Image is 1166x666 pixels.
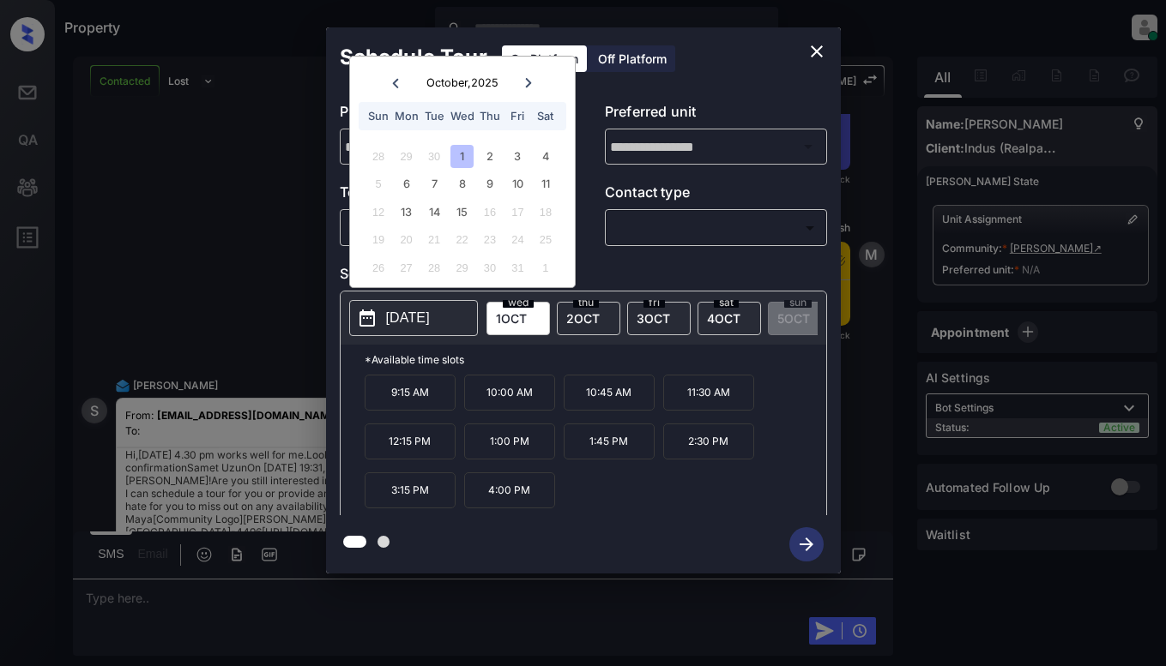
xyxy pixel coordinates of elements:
div: Sun [367,105,390,128]
p: 3:15 PM [365,472,456,508]
h2: Schedule Tour [326,27,501,87]
div: date-select [627,302,691,335]
div: Not available Monday, October 20th, 2025 [395,228,418,251]
p: Tour type [340,182,562,209]
div: Choose Wednesday, October 15th, 2025 [450,201,474,224]
div: Choose Friday, October 3rd, 2025 [506,145,529,168]
span: thu [573,297,599,308]
div: Choose Thursday, October 9th, 2025 [478,172,501,195]
div: Not available Sunday, October 19th, 2025 [367,228,390,251]
p: 1:00 PM [464,423,555,459]
p: 11:30 AM [663,375,754,411]
div: date-select [486,302,550,335]
div: Not available Wednesday, October 22nd, 2025 [450,228,474,251]
span: 3 OCT [637,311,670,326]
div: Choose Monday, October 6th, 2025 [395,172,418,195]
div: Off Platform [589,45,675,72]
div: Choose Tuesday, October 14th, 2025 [422,201,445,224]
div: Not available Tuesday, October 21st, 2025 [422,228,445,251]
button: close [800,34,834,69]
div: Not available Friday, October 31st, 2025 [506,256,529,279]
div: Choose Friday, October 10th, 2025 [506,172,529,195]
p: 4:00 PM [464,472,555,508]
div: Not available Thursday, October 23rd, 2025 [478,228,501,251]
div: Not available Sunday, October 12th, 2025 [367,201,390,224]
p: 1:45 PM [564,423,655,459]
p: 12:15 PM [365,423,456,459]
div: Not available Thursday, October 16th, 2025 [478,201,501,224]
div: Not available Thursday, October 30th, 2025 [478,256,501,279]
div: In Person [344,213,558,242]
p: Preferred unit [605,101,827,129]
div: month 2025-10 [355,142,569,281]
div: Not available Wednesday, October 29th, 2025 [450,256,474,279]
div: Choose Tuesday, October 7th, 2025 [422,172,445,195]
span: fri [643,297,665,308]
div: Not available Friday, October 17th, 2025 [506,201,529,224]
p: *Available time slots [365,345,826,375]
p: 9:15 AM [365,375,456,411]
div: On Platform [502,45,587,72]
div: Choose Monday, October 13th, 2025 [395,201,418,224]
div: date-select [557,302,620,335]
p: 10:00 AM [464,375,555,411]
div: Sat [534,105,557,128]
div: Wed [450,105,474,128]
div: Mon [395,105,418,128]
div: Not available Sunday, October 26th, 2025 [367,256,390,279]
button: [DATE] [349,300,478,336]
div: Not available Monday, October 27th, 2025 [395,256,418,279]
div: Choose Saturday, October 4th, 2025 [534,145,557,168]
div: October , 2025 [426,76,498,89]
div: Tue [422,105,445,128]
div: Thu [478,105,501,128]
div: Not available Tuesday, September 30th, 2025 [422,145,445,168]
span: 4 OCT [707,311,740,326]
div: date-select [698,302,761,335]
span: 1 OCT [496,311,527,326]
div: Not available Saturday, October 18th, 2025 [534,201,557,224]
div: Choose Wednesday, October 1st, 2025 [450,145,474,168]
p: Preferred community [340,101,562,129]
p: [DATE] [386,308,430,328]
div: Not available Sunday, September 28th, 2025 [367,145,390,168]
span: sat [714,297,739,308]
p: Select slot [340,263,827,291]
div: Not available Sunday, October 5th, 2025 [367,172,390,195]
div: Not available Tuesday, October 28th, 2025 [422,256,445,279]
span: wed [503,297,534,308]
p: Contact type [605,182,827,209]
div: Choose Saturday, October 11th, 2025 [534,172,557,195]
div: Not available Saturday, November 1st, 2025 [534,256,557,279]
p: 2:30 PM [663,423,754,459]
p: 10:45 AM [564,375,655,411]
div: Choose Wednesday, October 8th, 2025 [450,172,474,195]
div: Fri [506,105,529,128]
div: Not available Saturday, October 25th, 2025 [534,228,557,251]
div: Not available Monday, September 29th, 2025 [395,145,418,168]
span: 2 OCT [566,311,600,326]
div: Choose Thursday, October 2nd, 2025 [478,145,501,168]
div: Not available Friday, October 24th, 2025 [506,228,529,251]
